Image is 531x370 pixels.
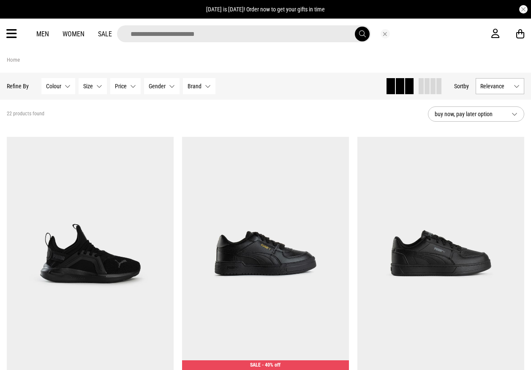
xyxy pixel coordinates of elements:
span: - 40% off [262,362,280,368]
span: Gender [149,83,166,90]
span: buy now, pay later option [435,109,505,119]
span: Price [115,83,127,90]
a: Women [63,30,84,38]
button: Brand [183,78,215,94]
span: [DATE] is [DATE]! Order now to get your gifts in time [206,6,325,13]
span: Colour [46,83,61,90]
button: Price [110,78,141,94]
span: Size [83,83,93,90]
button: Colour [41,78,75,94]
button: Sortby [454,81,469,91]
a: Men [36,30,49,38]
p: Refine By [7,83,29,90]
button: Close search [381,29,390,38]
iframe: LiveChat chat widget [496,335,531,370]
span: Brand [188,83,202,90]
span: by [463,83,469,90]
span: 22 products found [7,111,44,117]
span: Relevance [480,83,510,90]
span: SALE [250,362,261,368]
a: Sale [98,30,112,38]
button: Relevance [476,78,524,94]
button: Size [79,78,107,94]
a: Home [7,57,20,63]
button: buy now, pay later option [428,106,524,122]
button: Gender [144,78,180,94]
